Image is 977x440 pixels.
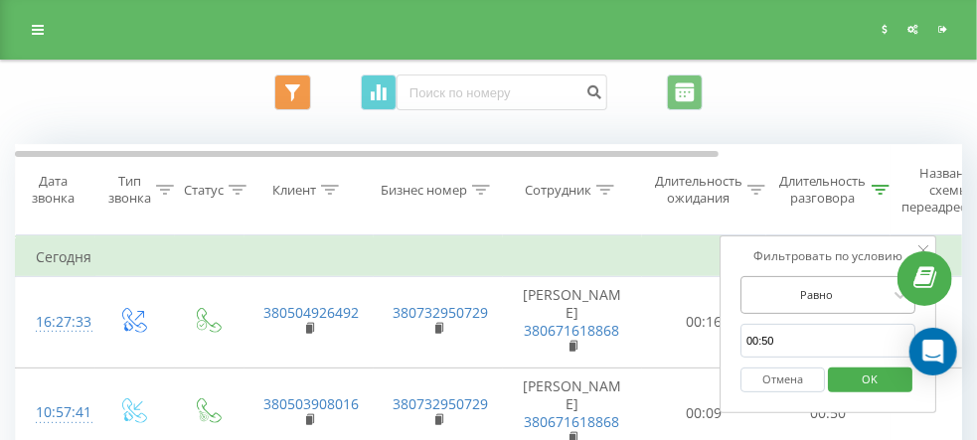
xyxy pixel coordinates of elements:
[642,276,766,367] td: 00:16
[909,328,957,375] div: Open Intercom Messenger
[740,367,825,392] button: Отмена
[779,173,867,207] div: Длительность разговора
[525,182,591,199] div: Сотрудник
[655,173,742,207] div: Длительность ожидания
[397,74,607,110] input: Поиск по номеру
[740,324,915,359] input: 00:00
[525,321,620,340] a: 380671618868
[381,182,467,199] div: Бизнес номер
[525,412,620,431] a: 380671618868
[184,182,224,199] div: Статус
[828,367,912,392] button: OK
[740,246,915,266] div: Фильтровать по условию
[36,303,76,342] div: 16:27:33
[36,393,76,432] div: 10:57:41
[108,173,151,207] div: Тип звонка
[843,364,898,394] span: OK
[16,173,89,207] div: Дата звонка
[394,303,489,322] a: 380732950729
[272,182,316,199] div: Клиент
[264,303,360,322] a: 380504926492
[264,394,360,413] a: 380503908016
[503,276,642,367] td: [PERSON_NAME]
[394,394,489,413] a: 380732950729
